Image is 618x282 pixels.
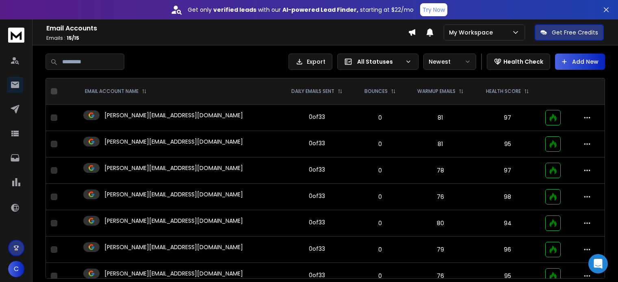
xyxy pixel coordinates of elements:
button: Export [288,54,332,70]
p: 0 [359,219,401,227]
p: [PERSON_NAME][EMAIL_ADDRESS][DOMAIN_NAME] [104,164,243,172]
p: 0 [359,114,401,122]
p: Get Free Credits [552,28,598,37]
p: 0 [359,166,401,174]
div: Open Intercom Messenger [588,254,608,273]
td: 97 [475,105,540,131]
p: 0 [359,193,401,201]
div: 0 of 33 [309,192,325,200]
button: Health Check [487,54,550,70]
p: [PERSON_NAME][EMAIL_ADDRESS][DOMAIN_NAME] [104,269,243,278]
p: [PERSON_NAME][EMAIL_ADDRESS][DOMAIN_NAME] [104,217,243,225]
p: [PERSON_NAME][EMAIL_ADDRESS][DOMAIN_NAME] [104,190,243,198]
p: Get only with our starting at $22/mo [188,6,414,14]
p: Health Check [503,58,543,66]
td: 81 [406,131,475,157]
button: C [8,261,24,277]
p: [PERSON_NAME][EMAIL_ADDRESS][DOMAIN_NAME] [104,111,243,119]
div: EMAIL ACCOUNT NAME [85,88,147,95]
strong: AI-powered Lead Finder, [282,6,358,14]
td: 95 [475,131,540,157]
p: 0 [359,272,401,280]
img: logo [8,28,24,43]
p: WARMUP EMAILS [417,88,455,95]
td: 78 [406,157,475,184]
strong: verified leads [213,6,256,14]
p: Try Now [423,6,445,14]
p: [PERSON_NAME][EMAIL_ADDRESS][DOMAIN_NAME] [104,243,243,251]
td: 79 [406,237,475,263]
td: 94 [475,210,540,237]
div: 0 of 33 [309,113,325,121]
p: BOUNCES [364,88,388,95]
div: 0 of 33 [309,139,325,147]
p: 0 [359,245,401,254]
div: 0 of 33 [309,271,325,279]
td: 96 [475,237,540,263]
td: 97 [475,157,540,184]
p: HEALTH SCORE [486,88,521,95]
p: Emails : [46,35,408,41]
td: 81 [406,105,475,131]
div: 0 of 33 [309,166,325,174]
td: 98 [475,184,540,210]
button: Newest [423,54,476,70]
button: Try Now [420,3,447,16]
div: 0 of 33 [309,218,325,226]
td: 80 [406,210,475,237]
span: 15 / 15 [67,34,79,41]
p: 0 [359,140,401,148]
td: 76 [406,184,475,210]
p: All Statuses [357,58,402,66]
p: My Workspace [449,28,496,37]
p: [PERSON_NAME][EMAIL_ADDRESS][DOMAIN_NAME] [104,138,243,146]
h1: Email Accounts [46,24,408,33]
div: 0 of 33 [309,245,325,253]
button: Get Free Credits [535,24,604,41]
p: DAILY EMAILS SENT [291,88,334,95]
button: Add New [555,54,605,70]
